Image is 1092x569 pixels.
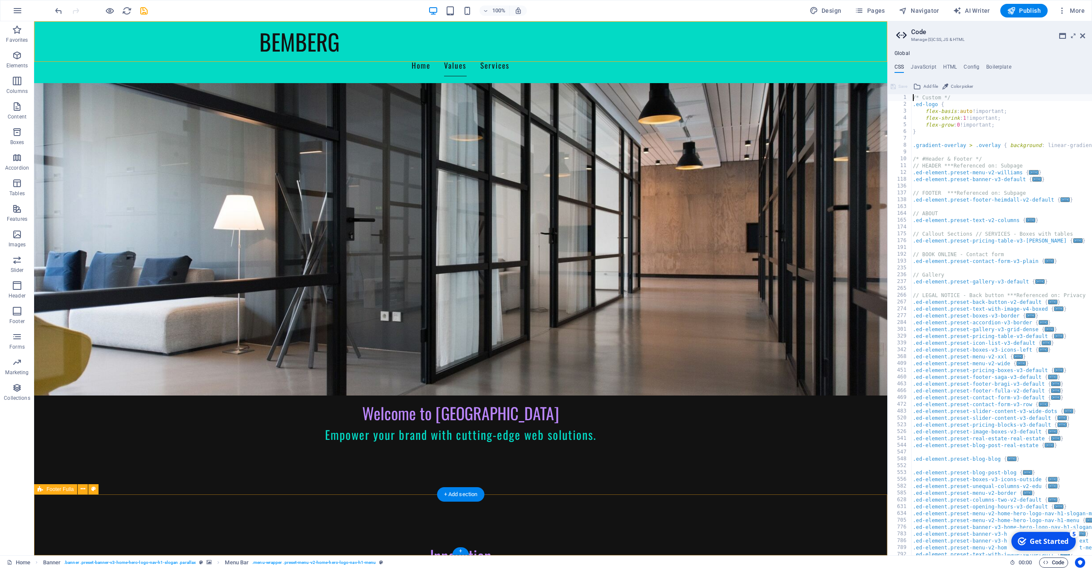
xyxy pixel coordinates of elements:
p: Favorites [6,37,28,43]
div: 523 [888,422,912,428]
button: 100% [479,6,510,16]
p: Header [9,292,26,299]
span: ... [1054,504,1063,509]
span: ... [1045,443,1054,448]
div: 544 [888,442,912,449]
div: 792 [888,551,912,558]
span: ... [1039,320,1048,325]
div: 118 [888,176,912,183]
div: 7 [888,135,912,142]
span: ... [1057,416,1067,420]
span: ... [1060,197,1070,202]
p: Slider [11,267,24,274]
span: More [1058,6,1085,15]
p: Marketing [5,369,29,376]
button: Design [806,4,845,17]
div: 451 [888,367,912,374]
div: 6 [888,128,912,135]
span: ... [1045,327,1054,332]
div: 236 [888,272,912,278]
h6: Session time [1010,557,1032,568]
div: 277 [888,312,912,319]
div: 466 [888,387,912,394]
h4: Boilerplate [986,64,1011,73]
p: Features [7,216,27,222]
span: ... [1048,300,1057,304]
div: 9 [888,149,912,156]
div: 174 [888,224,912,231]
div: 267 [888,299,912,306]
div: 789 [888,544,912,551]
p: Accordion [5,165,29,171]
div: 8 [888,142,912,149]
span: ... [1032,177,1042,182]
span: ... [1039,347,1048,352]
span: ... [1026,313,1035,318]
span: ... [1007,456,1016,461]
div: 547 [888,449,912,456]
div: 368 [888,353,912,360]
span: ... [1029,170,1039,175]
div: 138 [888,196,912,203]
div: 1 [888,94,912,101]
button: reload [122,6,132,16]
span: ... [1042,341,1051,345]
span: ... [1048,497,1057,502]
div: 483 [888,408,912,415]
span: ... [1023,491,1032,495]
span: Pages [855,6,885,15]
p: Elements [6,62,28,69]
div: 631 [888,503,912,510]
i: Save (Ctrl+S) [139,6,149,16]
div: 10 [888,156,912,162]
div: 329 [888,333,912,340]
div: Get Started 5 items remaining, 0% complete [5,3,69,22]
button: save [139,6,149,16]
div: 265 [888,285,912,292]
div: 5 [888,121,912,128]
p: Footer [9,318,25,325]
span: Color picker [951,81,973,92]
span: ... [1051,395,1060,400]
div: 11 [888,162,912,169]
span: ... [1026,218,1035,222]
span: ... [1014,354,1023,359]
span: Add file [924,81,938,92]
div: 193 [888,258,912,265]
div: 526 [888,428,912,435]
p: Forms [9,344,25,350]
div: 175 [888,231,912,237]
div: Design (Ctrl+Alt+Y) [806,4,845,17]
div: 628 [888,497,912,503]
div: 339 [888,340,912,347]
span: Click to select. Double-click to edit [225,557,249,568]
span: Footer Fulla [46,487,74,492]
p: Content [8,113,26,120]
h4: HTML [943,64,957,73]
button: AI Writer [950,4,993,17]
button: Pages [851,4,888,17]
span: ... [1048,477,1057,482]
span: ... [1054,368,1063,373]
span: : [1025,559,1026,566]
button: Navigator [895,4,943,17]
h4: JavaScript [911,64,936,73]
p: Tables [9,190,25,197]
span: ... [1048,484,1057,488]
span: . menu-wrapper .preset-menu-v2-home-hero-logo-nav-h1-menu [252,557,376,568]
span: ... [1057,422,1067,427]
div: 5 [63,1,72,9]
span: ... [1051,388,1060,393]
span: Navigator [899,6,939,15]
span: ... [1073,238,1083,243]
h4: CSS [895,64,904,73]
div: 585 [888,490,912,497]
div: 342 [888,347,912,353]
span: ... [1048,429,1057,434]
i: This element is a customizable preset [199,560,203,565]
button: Code [1039,557,1068,568]
div: 165 [888,217,912,224]
button: Usercentrics [1075,557,1085,568]
div: 237 [888,278,912,285]
div: + [452,547,469,555]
